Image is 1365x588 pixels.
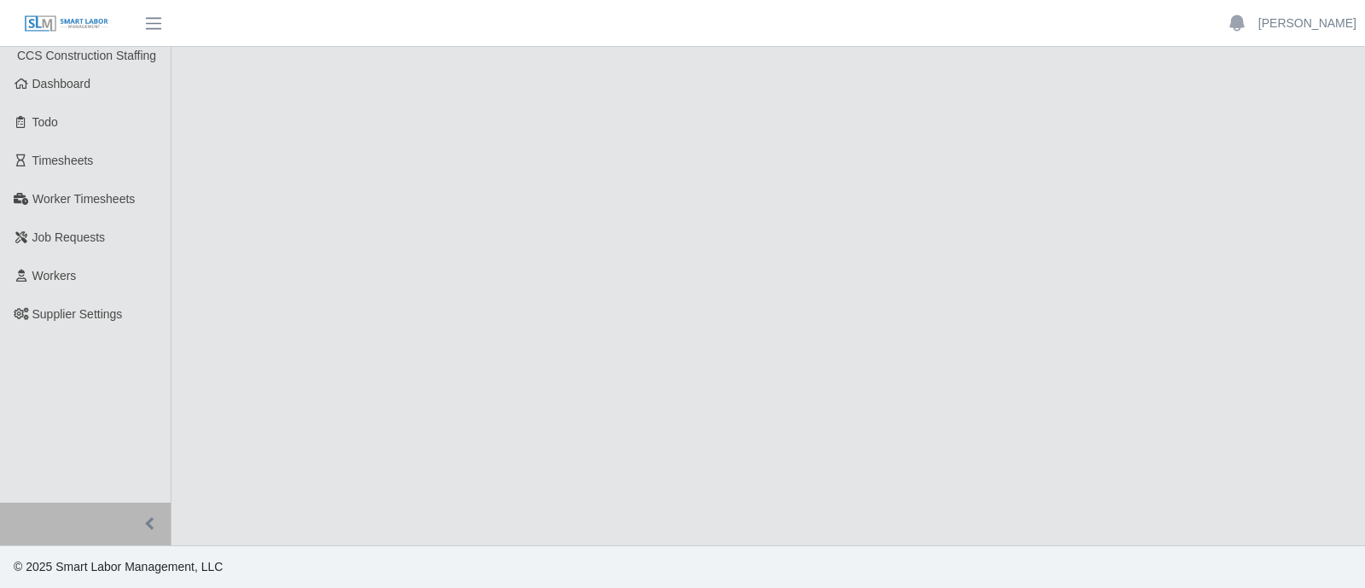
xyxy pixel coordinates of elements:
span: Workers [32,269,77,282]
span: Job Requests [32,230,106,244]
span: CCS Construction Staffing [17,49,156,62]
span: Dashboard [32,77,91,90]
img: SLM Logo [24,15,109,33]
span: Timesheets [32,154,94,167]
span: Worker Timesheets [32,192,135,206]
a: [PERSON_NAME] [1258,15,1356,32]
span: Todo [32,115,58,129]
span: © 2025 Smart Labor Management, LLC [14,560,223,573]
span: Supplier Settings [32,307,123,321]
